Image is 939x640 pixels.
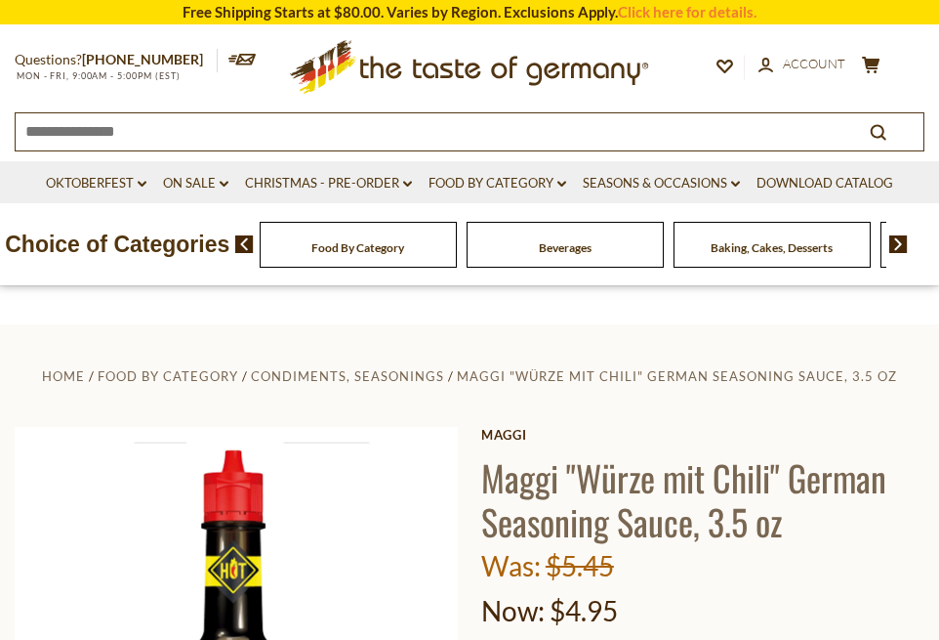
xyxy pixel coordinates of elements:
[311,240,404,255] a: Food By Category
[82,51,203,67] a: [PHONE_NUMBER]
[15,70,181,81] span: MON - FRI, 9:00AM - 5:00PM (EST)
[163,173,228,194] a: On Sale
[46,173,146,194] a: Oktoberfest
[711,240,833,255] a: Baking, Cakes, Desserts
[251,368,444,384] a: Condiments, Seasonings
[539,240,592,255] a: Beverages
[550,594,618,627] span: $4.95
[756,173,893,194] a: Download Catalog
[481,427,924,443] a: Maggi
[245,173,412,194] a: Christmas - PRE-ORDER
[481,455,924,543] h1: Maggi "Würze mit Chili" German Seasoning Sauce, 3.5 oz
[481,594,545,627] label: Now:
[98,368,238,384] a: Food By Category
[481,549,541,582] label: Was:
[546,549,614,582] span: $5.45
[15,48,218,72] p: Questions?
[583,173,740,194] a: Seasons & Occasions
[429,173,566,194] a: Food By Category
[618,3,756,21] a: Click here for details.
[235,235,254,253] img: previous arrow
[783,56,845,71] span: Account
[758,54,845,75] a: Account
[889,235,908,253] img: next arrow
[42,368,85,384] a: Home
[457,368,897,384] a: Maggi "Würze mit Chili" German Seasoning Sauce, 3.5 oz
